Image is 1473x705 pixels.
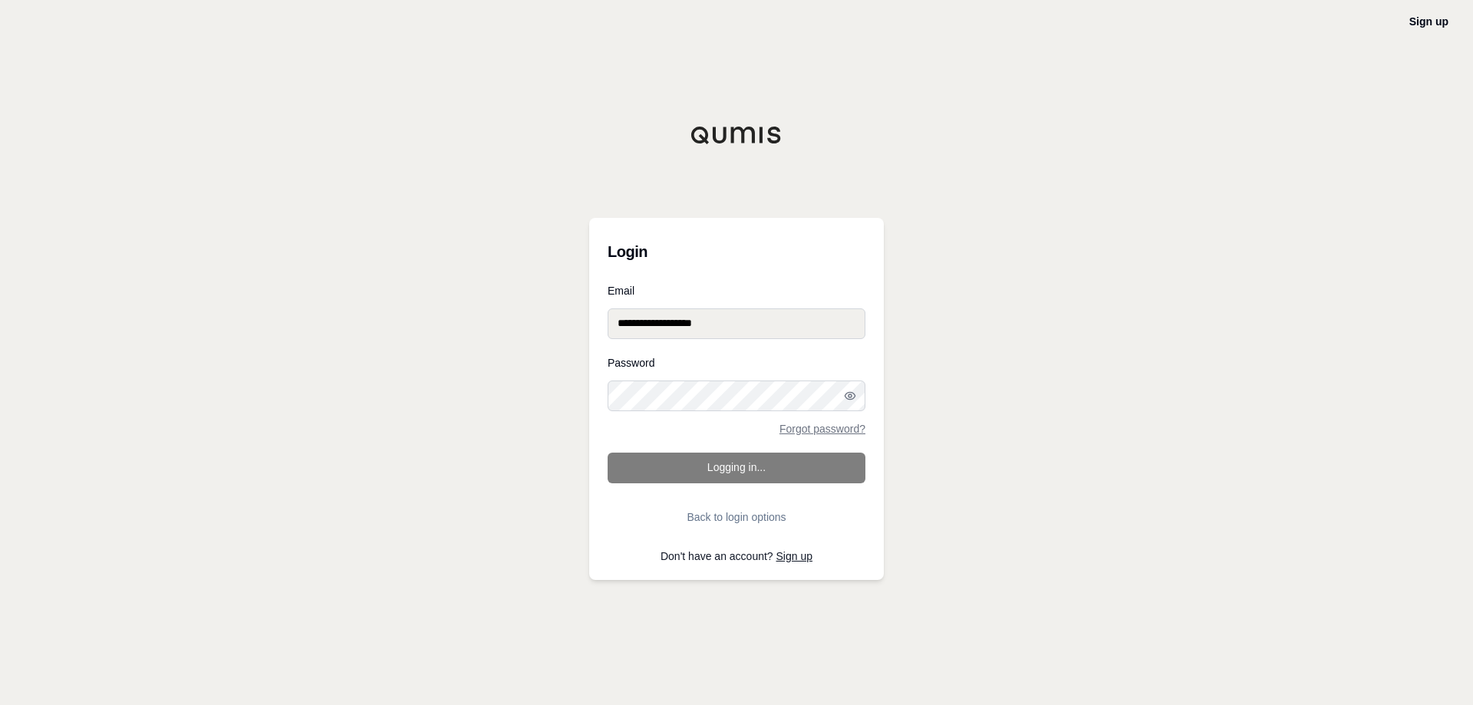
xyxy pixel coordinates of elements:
[608,236,865,267] h3: Login
[1409,15,1448,28] a: Sign up
[608,357,865,368] label: Password
[779,423,865,434] a: Forgot password?
[608,551,865,562] p: Don't have an account?
[776,550,812,562] a: Sign up
[608,502,865,532] button: Back to login options
[608,285,865,296] label: Email
[690,126,783,144] img: Qumis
